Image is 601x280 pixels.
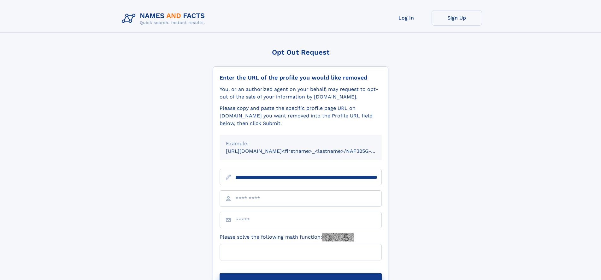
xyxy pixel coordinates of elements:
[220,233,354,241] label: Please solve the following math function:
[213,48,388,56] div: Opt Out Request
[220,104,382,127] div: Please copy and paste the specific profile page URL on [DOMAIN_NAME] you want removed into the Pr...
[381,10,432,26] a: Log In
[220,74,382,81] div: Enter the URL of the profile you would like removed
[220,86,382,101] div: You, or an authorized agent on your behalf, may request to opt-out of the sale of your informatio...
[226,148,394,154] small: [URL][DOMAIN_NAME]<firstname>_<lastname>/NAF325G-xxxxxxxx
[119,10,210,27] img: Logo Names and Facts
[432,10,482,26] a: Sign Up
[226,140,375,147] div: Example:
